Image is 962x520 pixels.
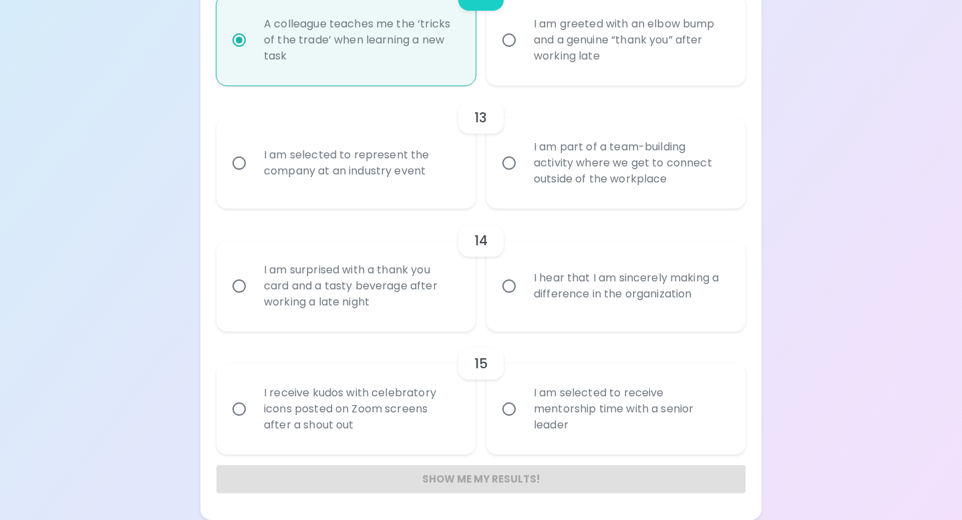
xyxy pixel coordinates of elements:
div: I receive kudos with celebratory icons posted on Zoom screens after a shout out [253,369,468,449]
div: I am selected to receive mentorship time with a senior leader [523,369,738,449]
h6: 13 [474,107,487,128]
div: choice-group-check [216,332,746,454]
div: I hear that I am sincerely making a difference in the organization [523,254,738,318]
div: choice-group-check [216,209,746,332]
div: I am selected to represent the company at an industry event [253,131,468,195]
div: I am surprised with a thank you card and a tasty beverage after working a late night [253,246,468,326]
h6: 15 [474,353,488,374]
h6: 14 [474,230,488,251]
div: choice-group-check [216,86,746,209]
div: I am part of a team-building activity where we get to connect outside of the workplace [523,123,738,203]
